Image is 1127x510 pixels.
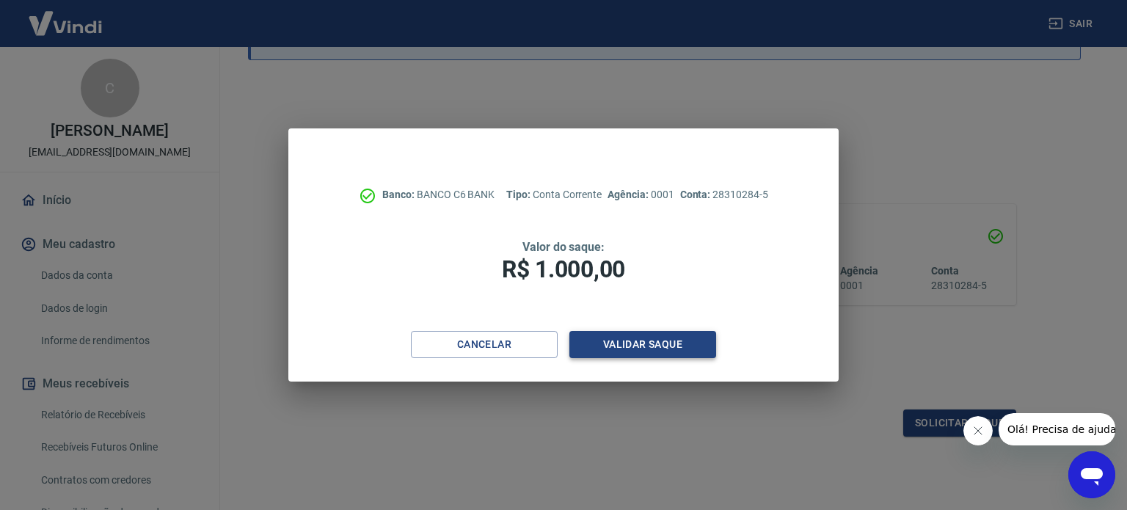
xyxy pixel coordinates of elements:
button: Validar saque [569,331,716,358]
iframe: Mensagem da empresa [999,413,1115,445]
button: Cancelar [411,331,558,358]
span: Banco: [382,189,417,200]
span: Olá! Precisa de ajuda? [9,10,123,22]
p: BANCO C6 BANK [382,187,495,203]
iframe: Fechar mensagem [963,416,993,445]
p: Conta Corrente [506,187,602,203]
span: Tipo: [506,189,533,200]
span: R$ 1.000,00 [502,255,625,283]
p: 28310284-5 [680,187,768,203]
span: Valor do saque: [522,240,605,254]
span: Agência: [608,189,651,200]
iframe: Botão para abrir a janela de mensagens [1068,451,1115,498]
p: 0001 [608,187,674,203]
span: Conta: [680,189,713,200]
